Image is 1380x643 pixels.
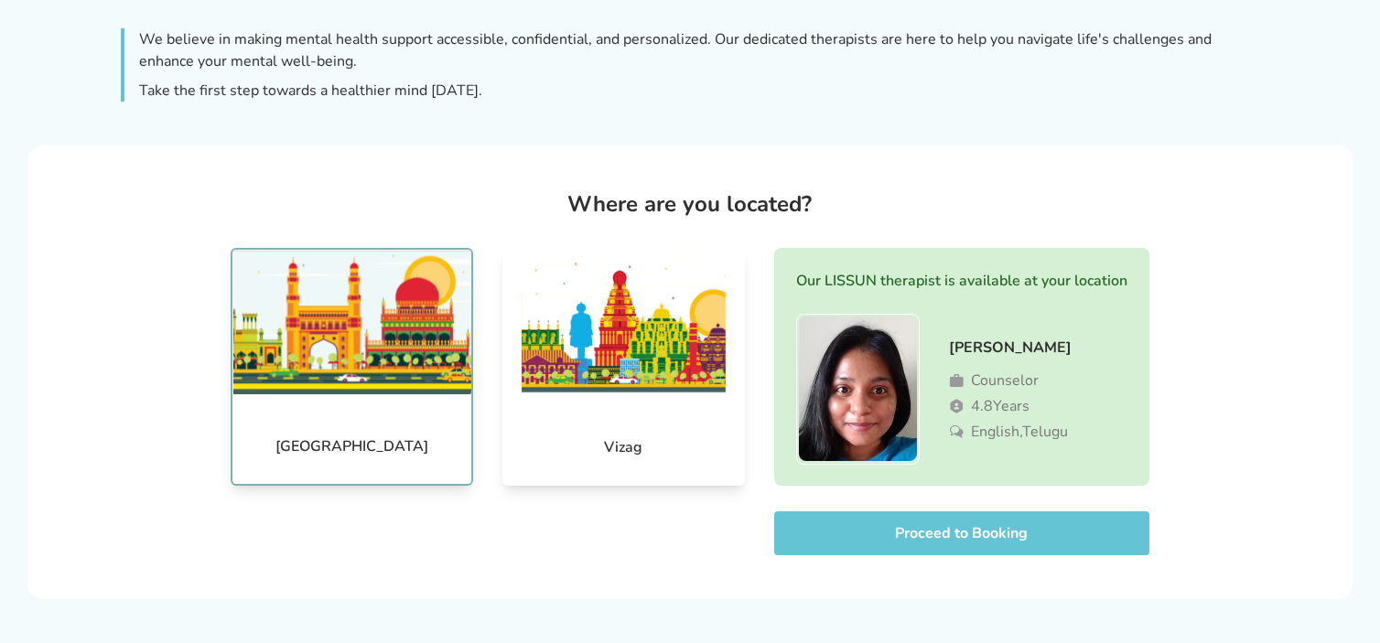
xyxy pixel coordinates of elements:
[971,395,1030,417] p: 4.8 Years
[139,80,1259,102] p: Take the first step towards a healthier mind [DATE].
[949,373,964,388] img: Briefcase Icon
[502,250,745,396] img: vizag.svg
[567,189,812,219] p: Where are you located?
[774,511,1149,555] button: Proceed to Booking
[604,425,642,469] p: Vizag
[971,370,1039,391] p: Counselor
[971,421,1068,443] p: English,Telugu
[139,28,1259,72] p: We believe in making mental health support accessible, confidential, and personalized. Our dedica...
[799,316,917,461] img: image
[232,251,471,395] img: hyd.svg
[949,337,1072,359] p: [PERSON_NAME]
[275,424,428,468] p: [GEOGRAPHIC_DATA]
[796,270,1127,292] p: Our LISSUN therapist is available at your location
[949,399,964,413] img: Person Icon
[949,424,964,439] img: Chat Icon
